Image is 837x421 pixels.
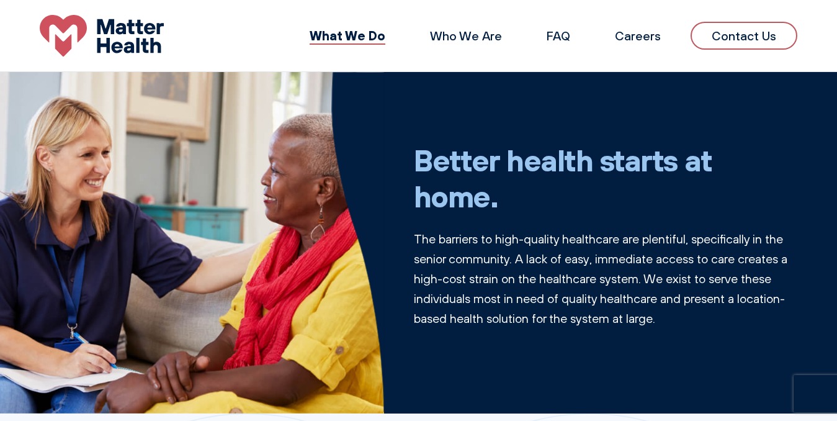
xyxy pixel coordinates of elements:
[414,229,798,328] p: The barriers to high-quality healthcare are plentiful, specifically in the senior community. A la...
[430,28,502,43] a: Who We Are
[310,27,385,43] a: What We Do
[691,22,797,50] a: Contact Us
[547,28,570,43] a: FAQ
[414,142,798,214] h1: Better health starts at home.
[615,28,661,43] a: Careers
